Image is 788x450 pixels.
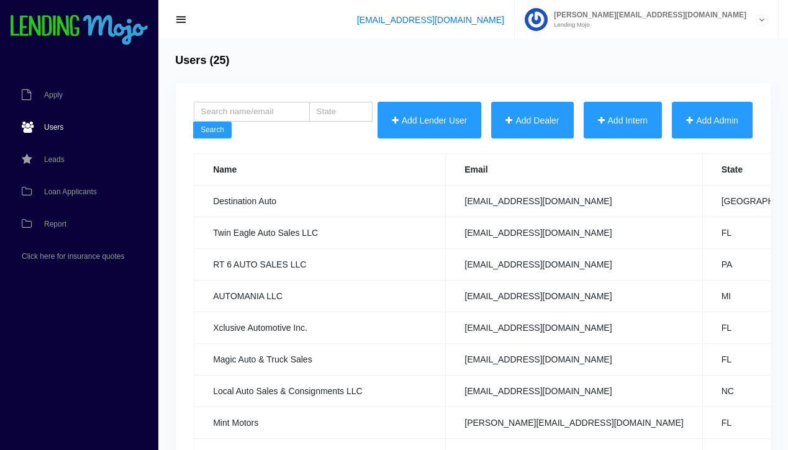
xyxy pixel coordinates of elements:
img: logo-small.png [9,15,149,46]
th: Name [194,154,446,186]
h4: Users (25) [175,54,229,68]
span: Users [44,124,63,131]
th: Email [446,154,702,186]
a: [EMAIL_ADDRESS][DOMAIN_NAME] [357,15,504,25]
span: Apply [44,91,63,99]
td: [PERSON_NAME][EMAIL_ADDRESS][DOMAIN_NAME] [446,407,702,439]
td: Twin Eagle Auto Sales LLC [194,217,446,249]
td: Mint Motors [194,407,446,439]
td: Magic Auto & Truck Sales [194,344,446,376]
td: [EMAIL_ADDRESS][DOMAIN_NAME] [446,376,702,407]
td: [EMAIL_ADDRESS][DOMAIN_NAME] [446,217,702,249]
button: Search [193,122,232,139]
span: Click here for insurance quotes [22,253,124,260]
td: Destination Auto [194,186,446,217]
span: Loan Applicants [44,188,97,196]
button: Add Lender User [378,102,482,139]
td: [EMAIL_ADDRESS][DOMAIN_NAME] [446,186,702,217]
td: [EMAIL_ADDRESS][DOMAIN_NAME] [446,312,702,344]
td: AUTOMANIA LLC [194,281,446,312]
small: Lending Mojo [548,22,746,28]
button: Add Dealer [491,102,573,139]
td: [EMAIL_ADDRESS][DOMAIN_NAME] [446,344,702,376]
button: Add Admin [672,102,753,139]
td: [EMAIL_ADDRESS][DOMAIN_NAME] [446,249,702,281]
td: Local Auto Sales & Consignments LLC [194,376,446,407]
input: Search name/email [194,102,310,122]
button: Add Intern [584,102,663,139]
span: [PERSON_NAME][EMAIL_ADDRESS][DOMAIN_NAME] [548,11,746,19]
td: [EMAIL_ADDRESS][DOMAIN_NAME] [446,281,702,312]
input: State [309,102,373,122]
span: Leads [44,156,65,163]
td: RT 6 AUTO SALES LLC [194,249,446,281]
span: Report [44,220,66,228]
td: Xclusive Automotive Inc. [194,312,446,344]
img: Profile image [525,8,548,31]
